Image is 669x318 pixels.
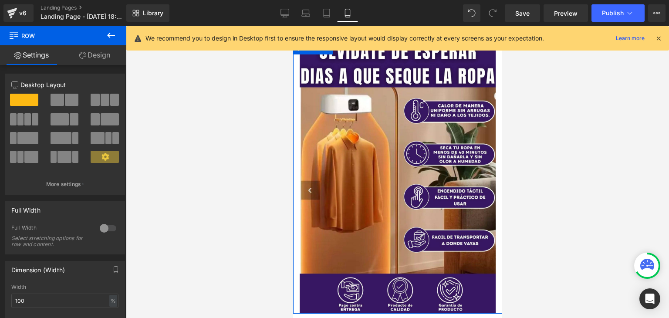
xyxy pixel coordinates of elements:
span: Save [515,9,530,18]
p: More settings [46,180,81,188]
div: Full Width [11,224,91,233]
span: Landing Page - [DATE] 18:42:01 [41,13,124,20]
span: Preview [554,9,578,18]
a: Laptop [295,4,316,22]
a: v6 [3,4,34,22]
div: Select stretching options for row and content. [11,235,90,247]
button: More [648,4,666,22]
a: Tablet [316,4,337,22]
span: Row [9,26,96,45]
button: Publish [591,4,645,22]
a: Learn more [612,33,648,44]
p: Desktop Layout [11,80,118,89]
a: Preview [544,4,588,22]
button: Redo [484,4,501,22]
a: Landing Pages [41,4,141,11]
div: Width [11,284,118,290]
div: % [109,295,117,307]
button: More settings [5,174,125,194]
span: Library [143,9,163,17]
input: auto [11,294,118,308]
div: Full Width [11,202,41,214]
a: Desktop [274,4,295,22]
a: Design [63,45,126,65]
a: Expand / Collapse [29,15,40,28]
button: Undo [463,4,480,22]
span: Publish [602,10,624,17]
a: New Library [126,4,169,22]
a: Mobile [337,4,358,22]
p: We recommend you to design in Desktop first to ensure the responsive layout would display correct... [145,34,544,43]
div: v6 [17,7,28,19]
div: Open Intercom Messenger [639,288,660,309]
span: Row [11,15,29,28]
div: Dimension (Width) [11,261,65,274]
